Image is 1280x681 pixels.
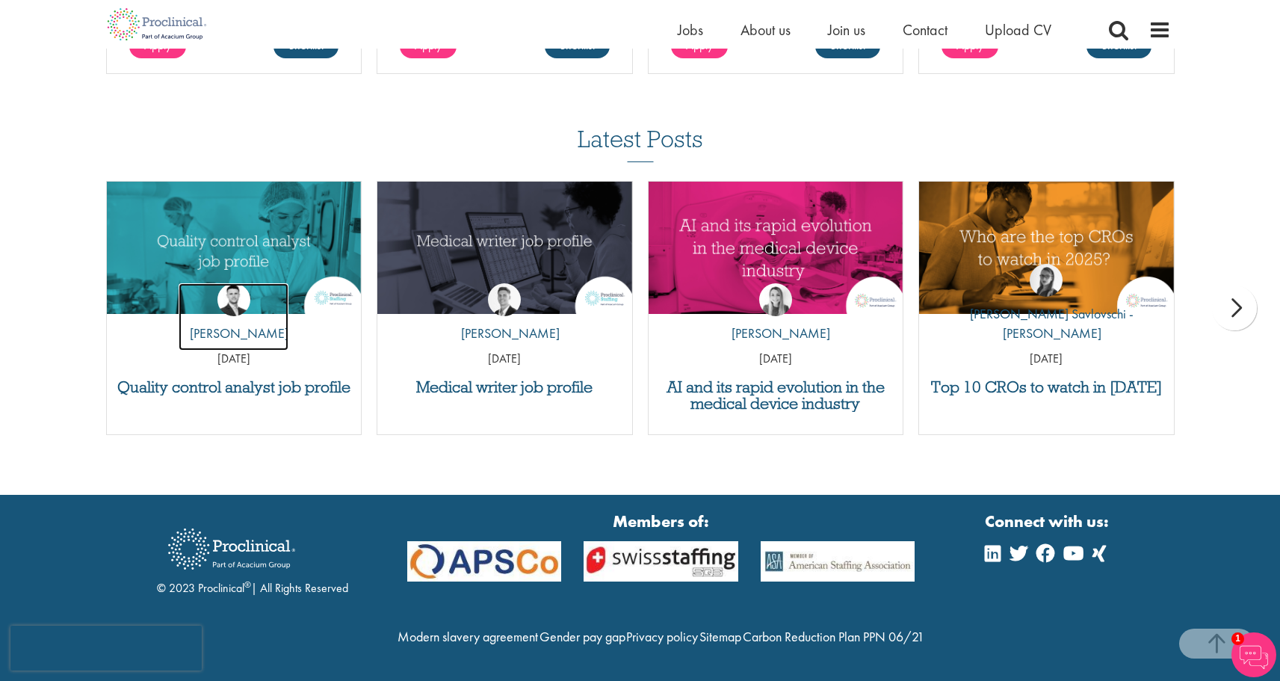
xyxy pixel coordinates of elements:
[179,324,288,343] p: [PERSON_NAME]
[244,579,251,591] sup: ®
[10,626,202,671] iframe: reCAPTCHA
[398,628,538,645] a: Modern slavery agreement
[828,20,865,40] a: Join us
[114,379,354,395] a: Quality control analyst job profile
[107,182,362,314] a: Link to a post
[927,379,1166,395] a: Top 10 CROs to watch in [DATE]
[385,379,625,395] a: Medical writer job profile
[157,517,348,597] div: © 2023 Proclinical | All Rights Reserved
[1212,286,1257,330] div: next
[919,351,1174,368] p: [DATE]
[450,324,560,343] p: [PERSON_NAME]
[157,518,306,580] img: Proclinical Recruitment
[396,541,573,582] img: APSCo
[179,283,288,351] a: Joshua Godden [PERSON_NAME]
[919,182,1174,314] a: Link to a post
[743,628,924,645] a: Carbon Reduction Plan PPN 06/21
[919,264,1174,350] a: Theodora Savlovschi - Wicks [PERSON_NAME] Savlovschi - [PERSON_NAME]
[578,126,703,162] h3: Latest Posts
[107,182,362,314] img: quality control analyst job profile
[720,324,830,343] p: [PERSON_NAME]
[377,351,632,368] p: [DATE]
[919,182,1174,314] img: Top 10 CROs 2025 | Proclinical
[903,20,947,40] a: Contact
[217,283,250,316] img: Joshua Godden
[649,182,903,314] a: Link to a post
[107,351,362,368] p: [DATE]
[1231,632,1276,677] img: Chatbot
[626,628,698,645] a: Privacy policy
[488,283,521,316] img: George Watson
[985,510,1112,533] strong: Connect with us:
[656,379,896,412] a: AI and its rapid evolution in the medical device industry
[377,182,632,314] a: Link to a post
[985,20,1051,40] a: Upload CV
[1030,264,1063,297] img: Theodora Savlovschi - Wicks
[649,182,903,314] img: AI and Its Impact on the Medical Device Industry | Proclinical
[678,20,703,40] a: Jobs
[759,283,792,316] img: Hannah Burke
[649,351,903,368] p: [DATE]
[1231,632,1244,645] span: 1
[377,182,632,314] img: Medical writer job profile
[699,628,741,645] a: Sitemap
[407,510,915,533] strong: Members of:
[749,541,927,582] img: APSCo
[450,283,560,351] a: George Watson [PERSON_NAME]
[539,628,625,645] a: Gender pay gap
[572,541,749,582] img: APSCo
[720,283,830,351] a: Hannah Burke [PERSON_NAME]
[741,20,791,40] a: About us
[919,304,1174,342] p: [PERSON_NAME] Savlovschi - [PERSON_NAME]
